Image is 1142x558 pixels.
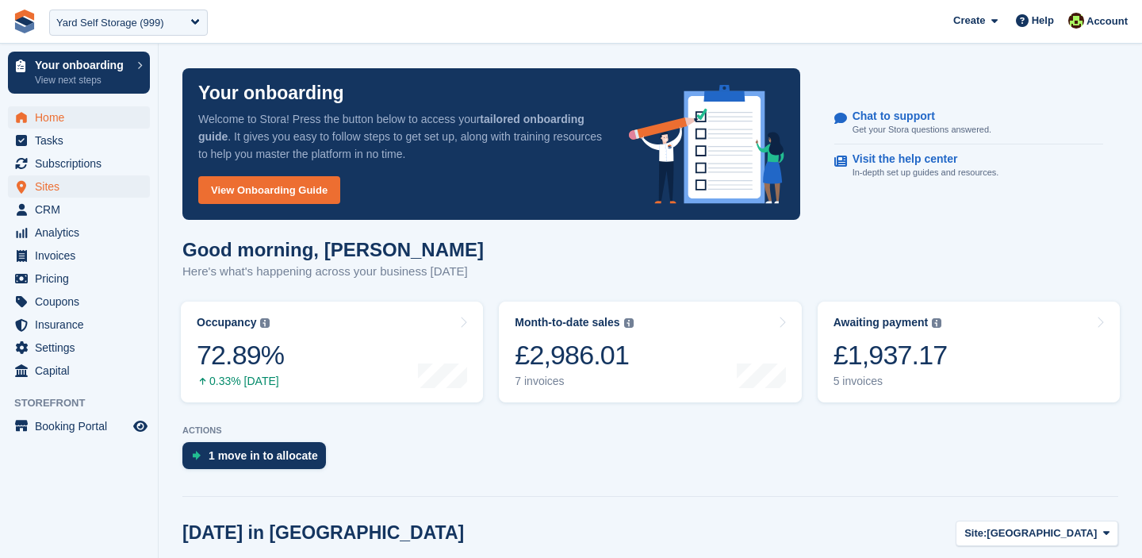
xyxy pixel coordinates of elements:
a: menu [8,337,150,359]
div: Month-to-date sales [515,316,619,329]
a: Month-to-date sales £2,986.01 7 invoices [499,302,801,402]
span: Storefront [14,395,158,411]
div: £1,937.17 [834,339,948,371]
a: View Onboarding Guide [198,176,340,204]
p: Get your Stora questions answered. [853,123,991,137]
a: Preview store [131,417,150,436]
span: Help [1032,13,1054,29]
div: 5 invoices [834,375,948,388]
h1: Good morning, [PERSON_NAME] [182,239,484,260]
a: menu [8,106,150,129]
a: menu [8,198,150,221]
a: menu [8,129,150,152]
p: In-depth set up guides and resources. [853,166,999,179]
span: Site: [964,525,987,541]
span: Sites [35,175,130,198]
a: menu [8,360,150,382]
div: Awaiting payment [834,316,929,329]
div: 1 move in to allocate [209,449,318,462]
a: menu [8,415,150,437]
p: Chat to support [853,110,979,123]
a: Awaiting payment £1,937.17 5 invoices [818,302,1120,402]
img: Catherine Coffey [1068,13,1084,29]
button: Site: [GEOGRAPHIC_DATA] [956,521,1118,547]
span: Invoices [35,244,130,267]
p: Visit the help center [853,152,987,166]
div: 0.33% [DATE] [197,375,284,388]
a: menu [8,291,150,313]
img: move_ins_to_allocate_icon-fdf77a2bb77ea45bf5b3d319d69a93e2d87916cf1d5bf7949dd705db3b84f3ca.svg [192,451,201,460]
p: ACTIONS [182,425,1118,436]
span: Capital [35,360,130,382]
img: onboarding-info-6c161a55d2c0e0a8cae90662b2fe09162a5109e8cc188191df67fb4f79e88e88.svg [629,85,784,204]
span: Account [1086,13,1128,29]
a: menu [8,314,150,336]
span: Settings [35,337,130,359]
img: icon-info-grey-7440780725fd019a000dd9b08b2336e03edf1995a4989e88bcd33f0948082b44.svg [624,318,634,328]
a: menu [8,221,150,244]
a: 1 move in to allocate [182,442,334,477]
span: Booking Portal [35,415,130,437]
span: Pricing [35,267,130,290]
p: View next steps [35,73,129,87]
img: icon-info-grey-7440780725fd019a000dd9b08b2336e03edf1995a4989e88bcd33f0948082b44.svg [932,318,941,328]
a: menu [8,267,150,290]
a: Your onboarding View next steps [8,52,150,94]
a: Occupancy 72.89% 0.33% [DATE] [181,302,483,402]
div: 72.89% [197,339,284,371]
div: 7 invoices [515,375,633,388]
span: Home [35,106,130,129]
span: CRM [35,198,130,221]
span: Insurance [35,314,130,336]
span: Tasks [35,129,130,152]
span: Analytics [35,221,130,244]
span: [GEOGRAPHIC_DATA] [987,525,1097,541]
a: menu [8,152,150,175]
span: Coupons [35,291,130,313]
h2: [DATE] in [GEOGRAPHIC_DATA] [182,522,464,544]
p: Your onboarding [198,84,344,102]
div: £2,986.01 [515,339,633,371]
div: Occupancy [197,316,256,329]
a: menu [8,175,150,198]
img: stora-icon-8386f47178a22dfd0bd8f6a31ec36ba5ce8667c1dd55bd0f319d3a0aa187defe.svg [13,10,36,33]
span: Subscriptions [35,152,130,175]
p: Welcome to Stora! Press the button below to access your . It gives you easy to follow steps to ge... [198,110,604,163]
a: Chat to support Get your Stora questions answered. [834,102,1103,145]
p: Here's what's happening across your business [DATE] [182,263,484,281]
div: Yard Self Storage (999) [56,15,164,31]
img: icon-info-grey-7440780725fd019a000dd9b08b2336e03edf1995a4989e88bcd33f0948082b44.svg [260,318,270,328]
span: Create [953,13,985,29]
a: menu [8,244,150,267]
a: Visit the help center In-depth set up guides and resources. [834,144,1103,187]
p: Your onboarding [35,60,129,71]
